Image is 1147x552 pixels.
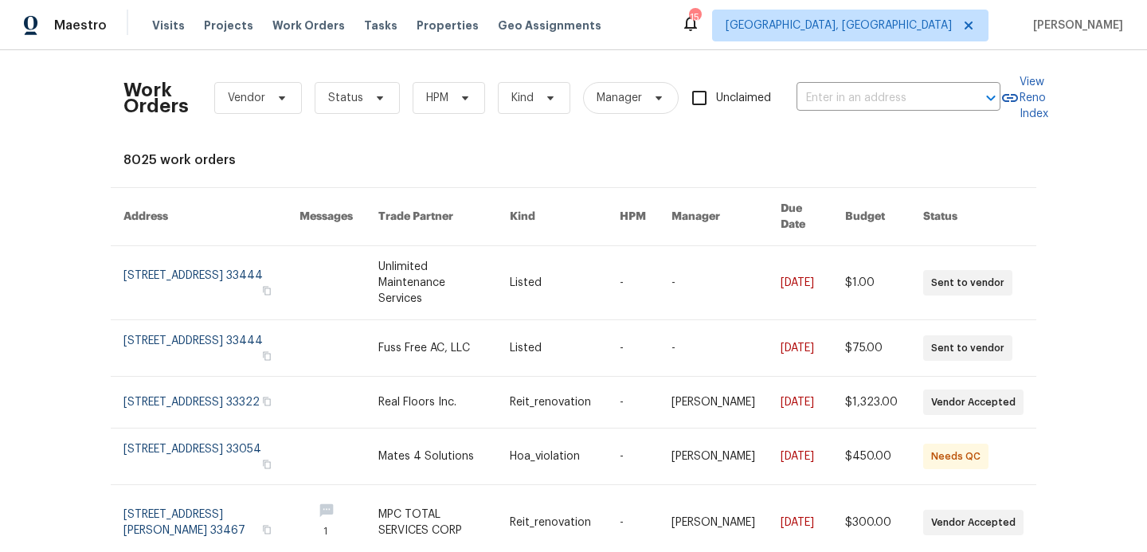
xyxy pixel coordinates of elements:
[497,246,607,320] td: Listed
[123,152,1024,168] div: 8025 work orders
[272,18,345,33] span: Work Orders
[204,18,253,33] span: Projects
[597,90,642,106] span: Manager
[797,86,956,111] input: Enter in an address
[726,18,952,33] span: [GEOGRAPHIC_DATA], [GEOGRAPHIC_DATA]
[111,188,287,246] th: Address
[607,320,659,377] td: -
[260,284,274,298] button: Copy Address
[832,188,910,246] th: Budget
[260,394,274,409] button: Copy Address
[659,429,768,485] td: [PERSON_NAME]
[497,320,607,377] td: Listed
[1000,74,1048,122] a: View Reno Index
[228,90,265,106] span: Vendor
[426,90,448,106] span: HPM
[123,82,189,114] h2: Work Orders
[366,320,497,377] td: Fuss Free AC, LLC
[607,429,659,485] td: -
[511,90,534,106] span: Kind
[366,246,497,320] td: Unlimited Maintenance Services
[607,188,659,246] th: HPM
[366,429,497,485] td: Mates 4 Solutions
[768,188,832,246] th: Due Date
[364,20,397,31] span: Tasks
[659,246,768,320] td: -
[607,377,659,429] td: -
[417,18,479,33] span: Properties
[910,188,1036,246] th: Status
[328,90,363,106] span: Status
[152,18,185,33] span: Visits
[980,87,1002,109] button: Open
[1027,18,1123,33] span: [PERSON_NAME]
[287,188,366,246] th: Messages
[659,320,768,377] td: -
[260,457,274,472] button: Copy Address
[260,523,274,537] button: Copy Address
[54,18,107,33] span: Maestro
[659,188,768,246] th: Manager
[607,246,659,320] td: -
[260,349,274,363] button: Copy Address
[659,377,768,429] td: [PERSON_NAME]
[366,377,497,429] td: Real Floors Inc.
[366,188,497,246] th: Trade Partner
[689,10,700,25] div: 15
[497,377,607,429] td: Reit_renovation
[497,429,607,485] td: Hoa_violation
[497,188,607,246] th: Kind
[498,18,601,33] span: Geo Assignments
[716,90,771,107] span: Unclaimed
